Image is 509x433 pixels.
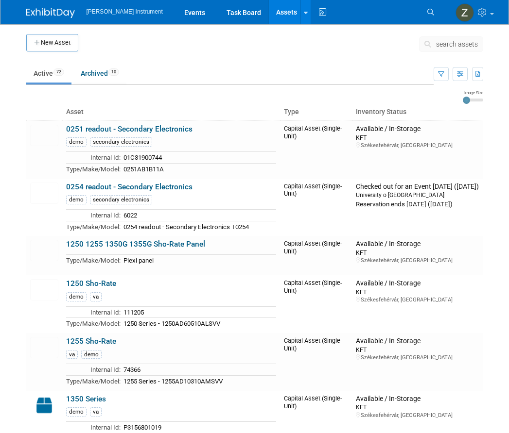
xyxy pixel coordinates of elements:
[280,333,352,391] td: Capital Asset (Single-Unit)
[66,152,121,164] td: Internal Id:
[87,8,163,15] span: [PERSON_NAME] Instrument
[81,350,102,359] div: demo
[66,318,121,329] td: Type/Make/Model:
[356,403,479,411] div: KFT
[356,142,479,149] div: Székesfehérvár, [GEOGRAPHIC_DATA]
[121,254,276,266] td: Plexi panel
[121,210,276,221] td: 6022
[356,288,479,296] div: KFT
[356,240,479,249] div: Available / In-Storage
[66,254,121,266] td: Type/Make/Model:
[66,407,87,416] div: demo
[463,90,483,96] div: Image Size
[90,407,102,416] div: va
[66,395,106,403] a: 1350 Series
[66,292,87,301] div: demo
[108,68,119,76] span: 10
[121,306,276,318] td: 111205
[66,221,121,232] td: Type/Make/Model:
[66,137,87,147] div: demo
[62,104,280,120] th: Asset
[280,120,352,178] td: Capital Asset (Single-Unit)
[73,64,126,83] a: Archived10
[280,179,352,236] td: Capital Asset (Single-Unit)
[121,318,276,329] td: 1250 Series - 1250AD60510ALSVV
[90,195,152,204] div: secondary electronics
[66,364,121,376] td: Internal Id:
[66,183,193,191] a: 0254 readout - Secondary Electronics
[356,249,479,257] div: KFT
[66,376,121,387] td: Type/Make/Model:
[280,236,352,275] td: Capital Asset (Single-Unit)
[53,68,64,76] span: 72
[66,195,87,204] div: demo
[26,34,78,51] button: New Asset
[121,376,276,387] td: 1255 Series - 1255AD10310AMSVV
[26,8,75,18] img: ExhibitDay
[66,337,116,346] a: 1255 Sho-Rate
[121,221,276,232] td: 0254 readout - Secondary Electronics T0254
[356,354,479,361] div: Székesfehérvár, [GEOGRAPHIC_DATA]
[66,279,116,288] a: 1250 Sho-Rate
[121,163,276,174] td: 0251AB1B11A
[356,191,479,199] div: University o [GEOGRAPHIC_DATA]
[121,152,276,164] td: 01C31900744
[356,125,479,133] div: Available / In-Storage
[419,36,483,52] button: search assets
[90,292,102,301] div: va
[356,412,479,419] div: Székesfehérvár, [GEOGRAPHIC_DATA]
[66,125,193,133] a: 0251 readout - Secondary Electronics
[30,395,58,416] img: Capital-Asset-Icon-2.png
[66,306,121,318] td: Internal Id:
[280,275,352,333] td: Capital Asset (Single-Unit)
[280,104,352,120] th: Type
[356,133,479,142] div: KFT
[66,163,121,174] td: Type/Make/Model:
[66,210,121,221] td: Internal Id:
[121,364,276,376] td: 74366
[66,240,205,249] a: 1250 1255 1350G 1355G Sho-Rate Panel
[66,350,78,359] div: va
[356,337,479,346] div: Available / In-Storage
[356,296,479,303] div: Székesfehérvár, [GEOGRAPHIC_DATA]
[436,40,478,48] span: search assets
[356,257,479,264] div: Székesfehérvár, [GEOGRAPHIC_DATA]
[456,3,474,22] img: Zsombor Vidermann
[90,137,152,147] div: secondary electronics
[356,346,479,354] div: KFT
[356,183,479,191] div: Checked out for an Event [DATE] ([DATE])
[356,200,479,209] div: Reservation ends [DATE] ([DATE])
[356,279,479,288] div: Available / In-Storage
[26,64,71,83] a: Active72
[356,395,479,403] div: Available / In-Storage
